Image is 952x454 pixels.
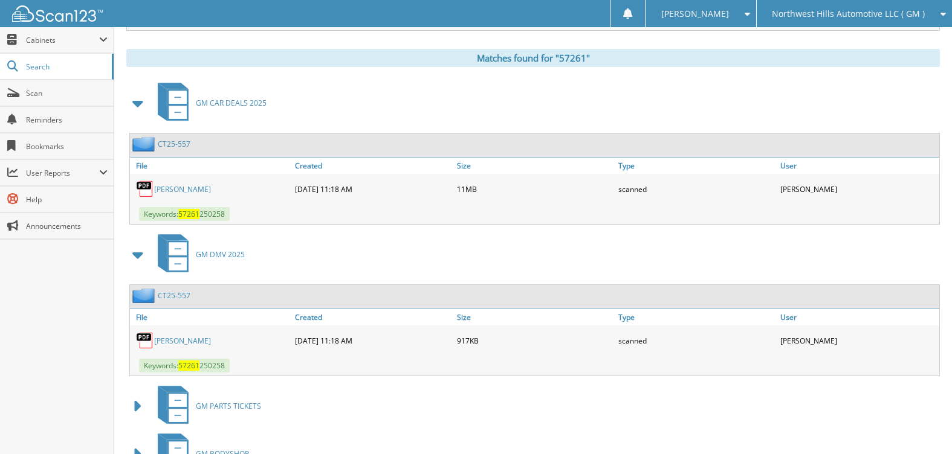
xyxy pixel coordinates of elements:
[139,207,230,221] span: Keywords: 250258
[151,231,245,278] a: GM DMV 2025
[892,396,952,454] iframe: Chat Widget
[292,177,454,201] div: [DATE] 11:18 AM
[151,382,261,430] a: GM PARTS TICKETS
[26,62,106,72] span: Search
[154,336,211,346] a: [PERSON_NAME]
[26,141,108,152] span: Bookmarks
[26,221,108,231] span: Announcements
[178,209,199,219] span: 57261
[661,10,729,18] span: [PERSON_NAME]
[772,10,925,18] span: Northwest Hills Automotive LLC ( GM )
[26,88,108,98] span: Scan
[777,309,939,325] a: User
[615,328,777,353] div: scanned
[777,158,939,174] a: User
[196,401,261,411] span: GM PARTS TICKETS
[158,290,190,301] a: CT25-557
[136,331,154,350] img: PDF.png
[130,158,292,174] a: File
[615,158,777,174] a: Type
[126,49,940,67] div: Matches found for "57261"
[777,177,939,201] div: [PERSON_NAME]
[292,158,454,174] a: Created
[178,360,199,371] span: 57261
[292,328,454,353] div: [DATE] 11:18 AM
[777,328,939,353] div: [PERSON_NAME]
[26,115,108,125] span: Reminders
[196,249,245,260] span: GM DMV 2025
[454,309,616,325] a: Size
[139,359,230,372] span: Keywords: 250258
[151,79,267,127] a: GM CAR DEALS 2025
[12,5,103,22] img: scan123-logo-white.svg
[454,177,616,201] div: 11MB
[26,194,108,205] span: Help
[26,35,99,45] span: Cabinets
[158,139,190,149] a: CT25-557
[154,184,211,194] a: [PERSON_NAME]
[196,98,267,108] span: GM CAR DEALS 2025
[454,158,616,174] a: Size
[454,328,616,353] div: 917KB
[132,136,158,152] img: folder2.png
[136,180,154,198] img: PDF.png
[615,177,777,201] div: scanned
[132,288,158,303] img: folder2.png
[26,168,99,178] span: User Reports
[615,309,777,325] a: Type
[292,309,454,325] a: Created
[130,309,292,325] a: File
